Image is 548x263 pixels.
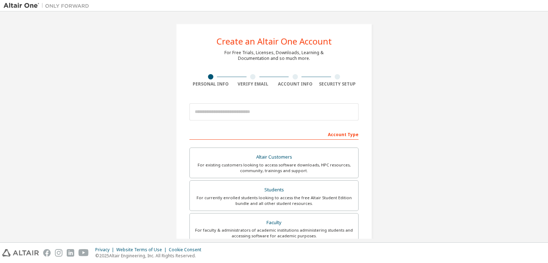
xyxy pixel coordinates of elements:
[67,249,74,257] img: linkedin.svg
[194,218,354,228] div: Faculty
[194,195,354,206] div: For currently enrolled students looking to access the free Altair Student Edition bundle and all ...
[189,81,232,87] div: Personal Info
[194,162,354,174] div: For existing customers looking to access software downloads, HPC resources, community, trainings ...
[116,247,169,253] div: Website Terms of Use
[55,249,62,257] img: instagram.svg
[4,2,93,9] img: Altair One
[316,81,359,87] div: Security Setup
[169,247,205,253] div: Cookie Consent
[2,249,39,257] img: altair_logo.svg
[194,227,354,239] div: For faculty & administrators of academic institutions administering students and accessing softwa...
[224,50,324,61] div: For Free Trials, Licenses, Downloads, Learning & Documentation and so much more.
[274,81,316,87] div: Account Info
[78,249,89,257] img: youtube.svg
[95,253,205,259] p: © 2025 Altair Engineering, Inc. All Rights Reserved.
[43,249,51,257] img: facebook.svg
[194,152,354,162] div: Altair Customers
[95,247,116,253] div: Privacy
[232,81,274,87] div: Verify Email
[217,37,332,46] div: Create an Altair One Account
[194,185,354,195] div: Students
[189,128,359,140] div: Account Type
